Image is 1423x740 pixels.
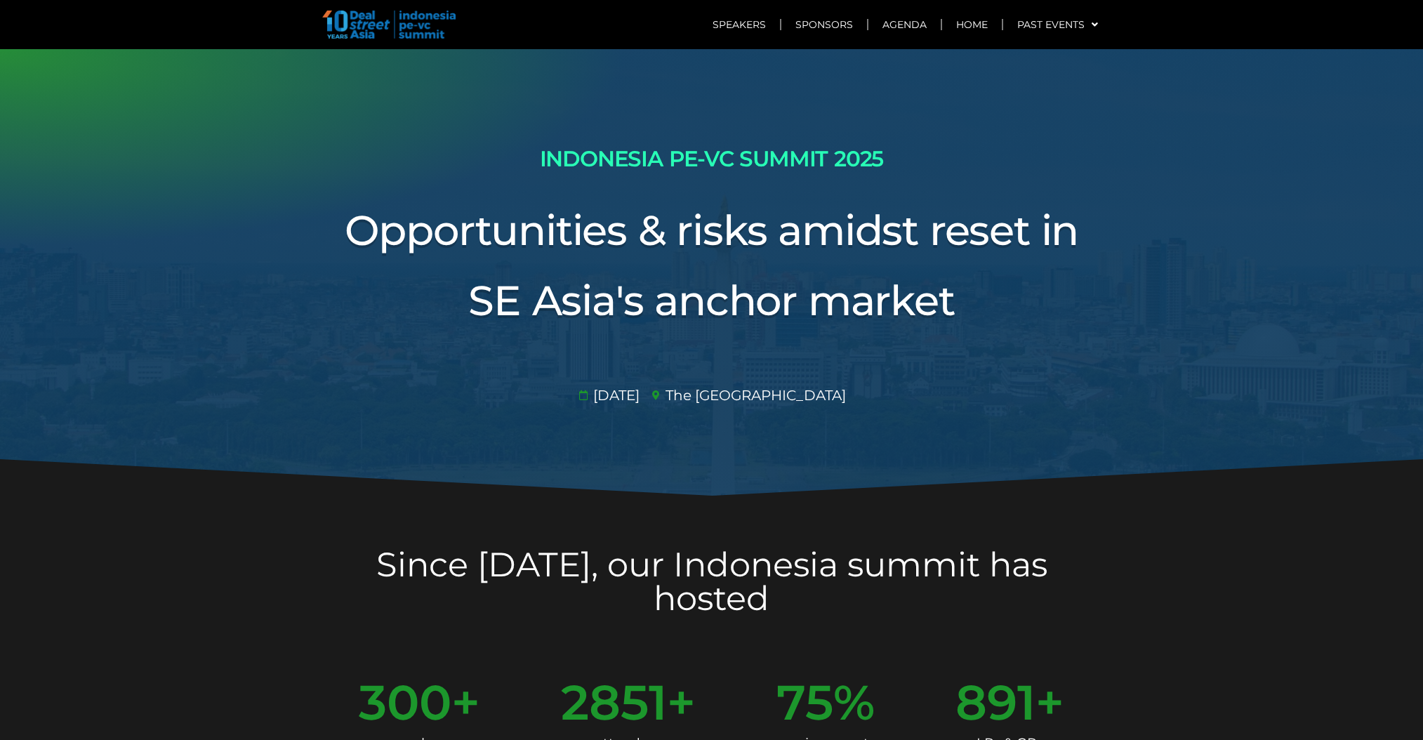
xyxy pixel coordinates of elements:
[319,140,1105,178] h2: INDONESIA PE-VC SUMMIT 2025
[561,678,667,727] span: 2851
[942,8,1002,41] a: Home
[319,548,1105,615] h2: Since [DATE], our Indonesia summit has hosted
[319,195,1105,336] h3: Opportunities & risks amidst reset in SE Asia's anchor market
[955,678,1035,727] span: 891
[776,678,833,727] span: 75
[1035,678,1064,727] span: +
[451,678,480,727] span: +
[1003,8,1112,41] a: Past Events
[699,8,780,41] a: Speakers
[868,8,941,41] a: Agenda
[662,385,846,406] span: The [GEOGRAPHIC_DATA]​
[667,678,696,727] span: +
[781,8,867,41] a: Sponsors
[359,678,451,727] span: 300
[833,678,875,727] span: %
[590,385,640,406] span: [DATE]​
